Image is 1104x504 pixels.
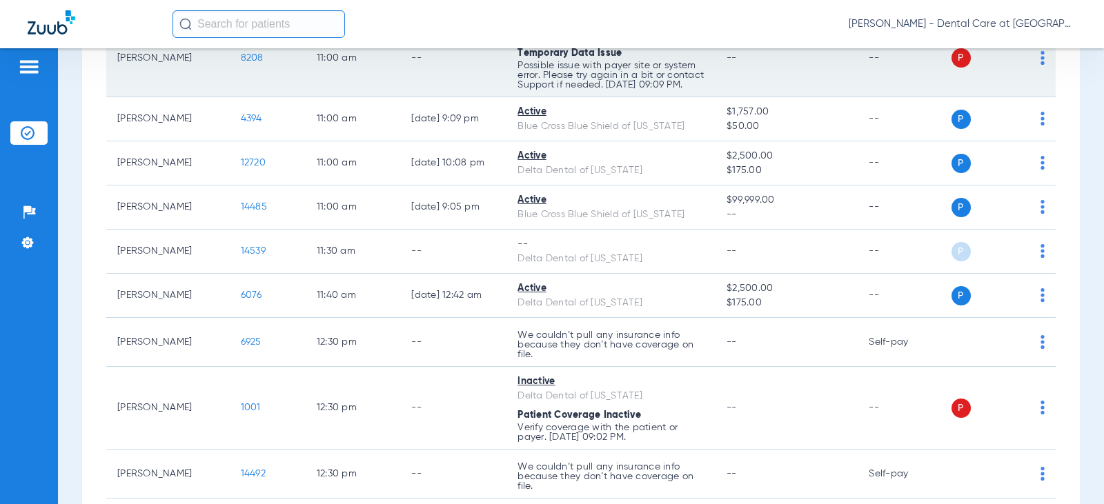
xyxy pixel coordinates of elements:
[849,17,1076,31] span: [PERSON_NAME] - Dental Care at [GEOGRAPHIC_DATA]
[858,318,951,367] td: Self-pay
[241,290,262,300] span: 6076
[400,274,506,318] td: [DATE] 12:42 AM
[400,97,506,141] td: [DATE] 9:09 PM
[1041,467,1045,481] img: group-dot-blue.svg
[517,423,704,442] p: Verify coverage with the patient or payer. [DATE] 09:02 PM.
[1041,112,1045,125] img: group-dot-blue.svg
[1041,401,1045,414] img: group-dot-blue.svg
[400,318,506,367] td: --
[306,141,401,185] td: 11:00 AM
[952,399,971,418] span: P
[306,19,401,97] td: 11:00 AM
[306,185,401,230] td: 11:00 AM
[306,318,401,367] td: 12:30 PM
[858,367,951,450] td: --
[727,53,737,63] span: --
[1041,244,1045,258] img: group-dot-blue.svg
[517,163,704,178] div: Delta Dental of [US_STATE]
[517,281,704,296] div: Active
[727,149,847,163] span: $2,500.00
[400,185,506,230] td: [DATE] 9:05 PM
[306,367,401,450] td: 12:30 PM
[1041,200,1045,214] img: group-dot-blue.svg
[727,105,847,119] span: $1,757.00
[952,242,971,261] span: P
[306,230,401,274] td: 11:30 AM
[106,450,230,498] td: [PERSON_NAME]
[106,367,230,450] td: [PERSON_NAME]
[1041,288,1045,302] img: group-dot-blue.svg
[858,19,951,97] td: --
[517,48,622,58] span: Temporary Data Issue
[241,469,266,478] span: 14492
[517,330,704,359] p: We couldn’t pull any insurance info because they don’t have coverage on file.
[106,19,230,97] td: [PERSON_NAME]
[517,296,704,310] div: Delta Dental of [US_STATE]
[517,119,704,134] div: Blue Cross Blue Shield of [US_STATE]
[517,61,704,90] p: Possible issue with payer site or system error. Please try again in a bit or contact Support if n...
[517,252,704,266] div: Delta Dental of [US_STATE]
[858,450,951,498] td: Self-pay
[106,185,230,230] td: [PERSON_NAME]
[241,337,262,347] span: 6925
[179,18,192,30] img: Search Icon
[106,274,230,318] td: [PERSON_NAME]
[517,149,704,163] div: Active
[727,281,847,296] span: $2,500.00
[400,450,506,498] td: --
[241,246,266,256] span: 14539
[106,141,230,185] td: [PERSON_NAME]
[241,202,267,212] span: 14485
[517,237,704,252] div: --
[952,154,971,173] span: P
[517,208,704,222] div: Blue Cross Blue Shield of [US_STATE]
[1041,156,1045,170] img: group-dot-blue.svg
[517,389,704,403] div: Delta Dental of [US_STATE]
[952,286,971,305] span: P
[400,230,506,274] td: --
[106,318,230,367] td: [PERSON_NAME]
[858,274,951,318] td: --
[727,296,847,310] span: $175.00
[241,158,266,168] span: 12720
[858,141,951,185] td: --
[858,97,951,141] td: --
[517,410,641,420] span: Patient Coverage Inactive
[18,59,40,75] img: hamburger-icon
[1041,335,1045,349] img: group-dot-blue.svg
[106,97,230,141] td: [PERSON_NAME]
[306,97,401,141] td: 11:00 AM
[517,374,704,389] div: Inactive
[306,274,401,318] td: 11:40 AM
[858,230,951,274] td: --
[400,367,506,450] td: --
[306,450,401,498] td: 12:30 PM
[952,110,971,129] span: P
[727,246,737,256] span: --
[517,105,704,119] div: Active
[241,53,264,63] span: 8208
[400,141,506,185] td: [DATE] 10:08 PM
[727,469,737,478] span: --
[28,10,75,34] img: Zuub Logo
[727,119,847,134] span: $50.00
[727,163,847,178] span: $175.00
[727,193,847,208] span: $99,999.00
[517,462,704,491] p: We couldn’t pull any insurance info because they don’t have coverage on file.
[952,48,971,68] span: P
[400,19,506,97] td: --
[172,10,345,38] input: Search for patients
[858,185,951,230] td: --
[727,208,847,222] span: --
[1041,51,1045,65] img: group-dot-blue.svg
[727,403,737,412] span: --
[241,403,261,412] span: 1001
[106,230,230,274] td: [PERSON_NAME]
[727,337,737,347] span: --
[517,193,704,208] div: Active
[241,114,262,123] span: 4394
[952,198,971,217] span: P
